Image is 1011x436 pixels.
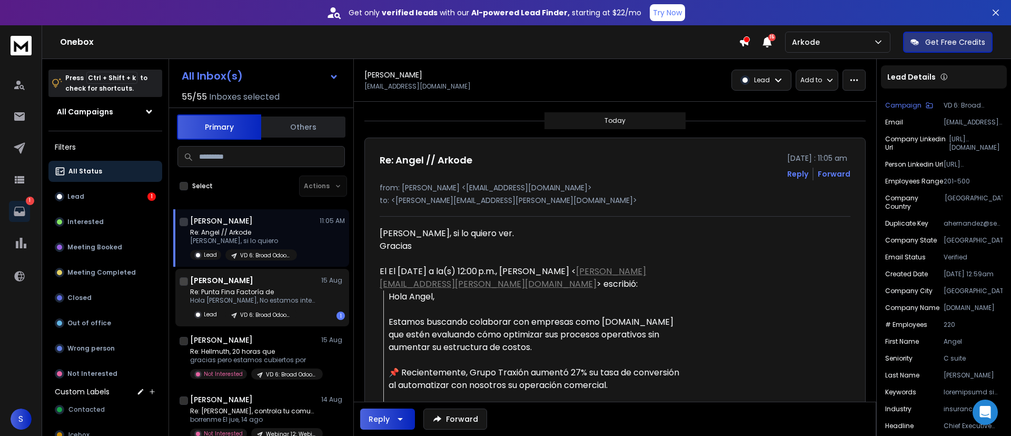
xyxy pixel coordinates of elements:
p: [URL][DOMAIN_NAME][PERSON_NAME] [944,160,1003,169]
h1: Re: Angel // Arkode [380,153,472,168]
p: First Name [885,337,919,346]
div: 📌 Recientemente, Grupo Traxión aumentó 27% su tasa de conversión al automatizar con nosotros su o... [389,366,687,392]
p: 15 Aug [321,336,345,344]
p: Angel [944,337,1003,346]
p: Add to [800,76,822,84]
p: ahernandez@segurointeligente.mx-angel [944,219,1003,228]
label: Select [192,182,213,190]
button: Contacted [48,399,162,420]
h1: [PERSON_NAME] [190,394,253,405]
span: 15 [768,34,776,41]
img: logo [11,36,32,55]
button: Campaign [885,101,933,110]
p: Not Interested [67,370,117,378]
p: VD 6: Broad Odoo_Campaign - ARKODE [240,251,291,259]
p: VD 6: Broad Odoo_Campaign - ARKODE [240,311,291,319]
span: Contacted [68,405,105,414]
p: 15 Aug [321,276,345,285]
p: Not Interested [204,370,243,378]
button: S [11,409,32,430]
p: Re: Hellmuth, 20 horas que [190,347,316,356]
p: [EMAIL_ADDRESS][DOMAIN_NAME] [944,118,1003,127]
p: Meeting Completed [67,268,136,277]
p: Lead Details [887,72,936,82]
p: borrenme El jue, 14 ago [190,415,316,424]
p: Wrong person [67,344,115,353]
button: Reply [360,409,415,430]
p: [DATE] : 11:05 am [787,153,850,163]
p: Re: Punta Fina Factoría de [190,288,316,296]
button: Primary [177,114,261,140]
span: Ctrl + Shift + k [86,72,137,84]
p: Verified [944,253,1003,261]
button: Reply [787,169,808,179]
button: Interested [48,211,162,232]
p: insurance [944,405,1003,413]
p: Company Name [885,304,939,312]
p: [DATE] 12:59am [944,270,1003,278]
p: Hola [PERSON_NAME], No estamos interesados. Gracias [PERSON_NAME] > [190,296,316,305]
p: Today [604,117,626,125]
p: Lead [754,76,770,84]
h1: [PERSON_NAME] [190,275,253,286]
p: C suite [944,354,1003,363]
button: Others [261,115,345,139]
p: Get Free Credits [925,37,985,47]
p: Employees Range [885,177,943,186]
h1: [PERSON_NAME] [190,335,253,345]
p: Company City [885,287,933,295]
h1: All Campaigns [57,106,113,117]
p: Get only with our starting at $22/mo [349,7,641,18]
p: Interested [67,218,104,226]
p: Re: Angel // Arkode [190,228,297,237]
h3: Inboxes selected [209,91,280,103]
p: [PERSON_NAME], si lo quiero [190,237,297,245]
button: Not Interested [48,363,162,384]
p: Email Status [885,253,926,261]
div: Hola Angel, [389,290,687,303]
p: 201-500 [944,177,1003,186]
button: Forward [423,409,487,430]
h1: Onebox [60,36,739,49]
p: 1 [26,197,34,205]
p: [EMAIL_ADDRESS][DOMAIN_NAME] [364,82,471,91]
p: Re: [PERSON_NAME], controla tu comunicación [190,407,316,415]
p: Last Name [885,371,919,380]
p: Lead [67,192,84,201]
div: Open Intercom Messenger [973,400,998,425]
h1: [PERSON_NAME] [190,216,253,226]
p: Industry [885,405,911,413]
p: Person Linkedin Url [885,160,943,169]
div: 1 [147,192,156,201]
h3: Filters [48,140,162,154]
p: Out of office [67,319,111,327]
p: Company Country [885,194,945,211]
p: Company Linkedin Url [885,135,949,152]
h1: [PERSON_NAME] [364,70,422,80]
div: El El [DATE] a la(s) 12:00 p.m., [PERSON_NAME] < > escribió: [380,265,687,290]
p: VD 6: Broad Odoo_Campaign - ARKODE [266,371,316,379]
p: 11:05 AM [320,217,345,225]
div: Estamos buscando colaborar con empresas como [DOMAIN_NAME] que estén evaluando cómo optimizar sus... [389,316,687,354]
p: [PERSON_NAME] [944,371,1003,380]
button: Get Free Credits [903,32,993,53]
a: [PERSON_NAME][EMAIL_ADDRESS][PERSON_NAME][DOMAIN_NAME] [380,265,646,290]
p: 220 [944,321,1003,329]
button: Try Now [650,4,685,21]
p: Lead [204,251,217,259]
p: All Status [68,167,102,176]
p: Duplicate Key [885,219,928,228]
p: Lead [204,311,217,318]
p: Chief Executive Officer [944,422,1003,430]
p: to: <[PERSON_NAME][EMAIL_ADDRESS][PERSON_NAME][DOMAIN_NAME]> [380,195,850,206]
button: Meeting Booked [48,237,162,258]
p: Email [885,118,903,127]
p: [GEOGRAPHIC_DATA] [944,287,1003,295]
div: [PERSON_NAME], si lo quiero ver. [380,227,687,240]
button: All Status [48,161,162,182]
strong: verified leads [382,7,438,18]
p: gracias pero estamos cubiertos por [190,356,316,364]
span: 55 / 55 [182,91,207,103]
div: Gracias [380,240,687,253]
